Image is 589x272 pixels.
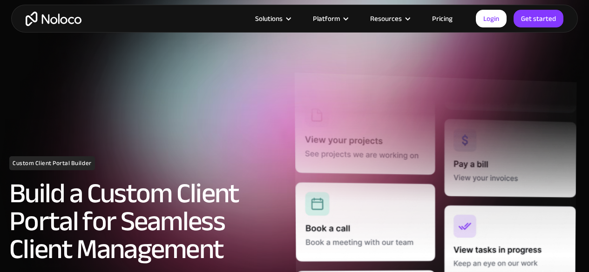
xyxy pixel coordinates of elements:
[370,13,402,25] div: Resources
[313,13,340,25] div: Platform
[301,13,359,25] div: Platform
[26,12,81,26] a: home
[255,13,283,25] div: Solutions
[359,13,420,25] div: Resources
[420,13,464,25] a: Pricing
[244,13,301,25] div: Solutions
[9,179,290,263] h2: Build a Custom Client Portal for Seamless Client Management
[9,156,95,170] h1: Custom Client Portal Builder
[476,10,507,27] a: Login
[514,10,563,27] a: Get started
